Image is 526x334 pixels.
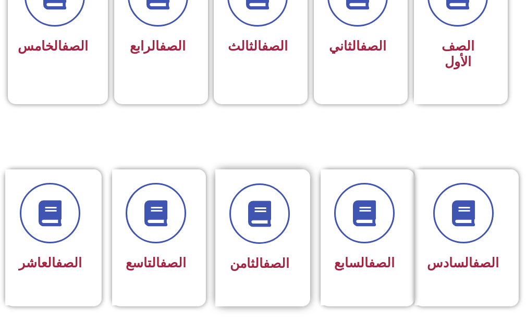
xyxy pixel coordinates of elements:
[18,39,88,54] span: الخامس
[329,39,386,54] span: الثاني
[160,39,186,54] a: الصف
[334,255,395,270] span: السابع
[126,255,186,270] span: التاسع
[160,255,186,270] a: الصف
[228,39,288,54] span: الثالث
[262,39,288,54] a: الصف
[130,39,186,54] span: الرابع
[473,255,499,270] a: الصف
[369,255,395,270] a: الصف
[62,39,88,54] a: الصف
[360,39,386,54] a: الصف
[19,255,82,270] span: العاشر
[442,39,474,69] span: الصف الأول
[263,256,289,271] a: الصف
[230,256,289,271] span: الثامن
[56,255,82,270] a: الصف
[427,255,499,270] span: السادس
